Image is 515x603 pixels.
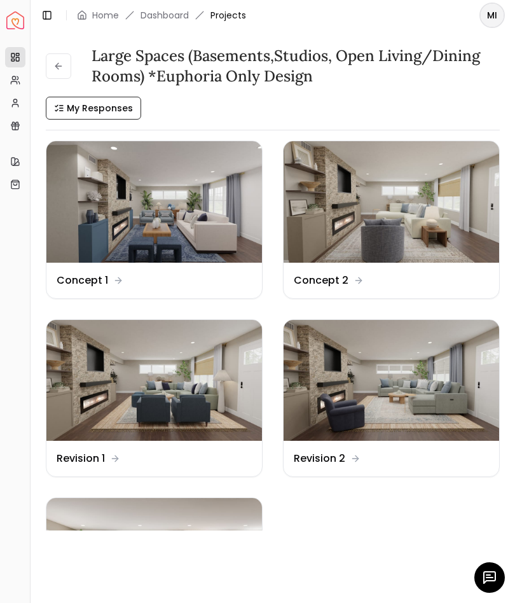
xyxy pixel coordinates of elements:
[46,141,263,299] a: Concept 1Concept 1
[294,451,345,466] dd: Revision 2
[283,141,500,299] a: Concept 2Concept 2
[6,11,24,29] img: Spacejoy Logo
[46,97,141,120] button: My Responses
[46,320,262,441] img: Revision 1
[141,9,189,22] a: Dashboard
[284,141,499,263] img: Concept 2
[77,9,246,22] nav: breadcrumb
[284,320,499,441] img: Revision 2
[92,9,119,22] a: Home
[67,102,133,114] span: My Responses
[479,3,505,28] button: MI
[210,9,246,22] span: Projects
[92,46,500,87] h3: Large Spaces (Basements,Studios, Open living/dining rooms) *Euphoria Only Design
[46,141,262,263] img: Concept 1
[46,319,263,478] a: Revision 1Revision 1
[283,319,500,478] a: Revision 2Revision 2
[6,11,24,29] a: Spacejoy
[57,273,108,288] dd: Concept 1
[294,273,348,288] dd: Concept 2
[481,4,504,27] span: MI
[57,451,105,466] dd: Revision 1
